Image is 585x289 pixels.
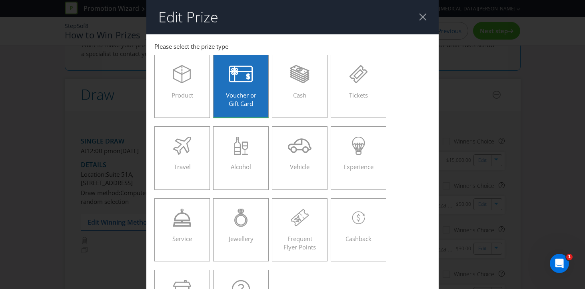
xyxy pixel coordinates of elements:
[154,42,228,50] span: Please select the prize type
[566,254,573,260] span: 1
[293,91,306,99] span: Cash
[229,235,254,243] span: Jewellery
[172,235,192,243] span: Service
[345,235,371,243] span: Cashback
[343,163,373,171] span: Experience
[172,91,193,99] span: Product
[231,163,251,171] span: Alcohol
[158,9,218,25] h2: Edit Prize
[284,235,316,251] span: Frequent Flyer Points
[550,254,569,273] iframe: Intercom live chat
[349,91,368,99] span: Tickets
[174,163,191,171] span: Travel
[226,91,256,108] span: Voucher or Gift Card
[290,163,309,171] span: Vehicle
